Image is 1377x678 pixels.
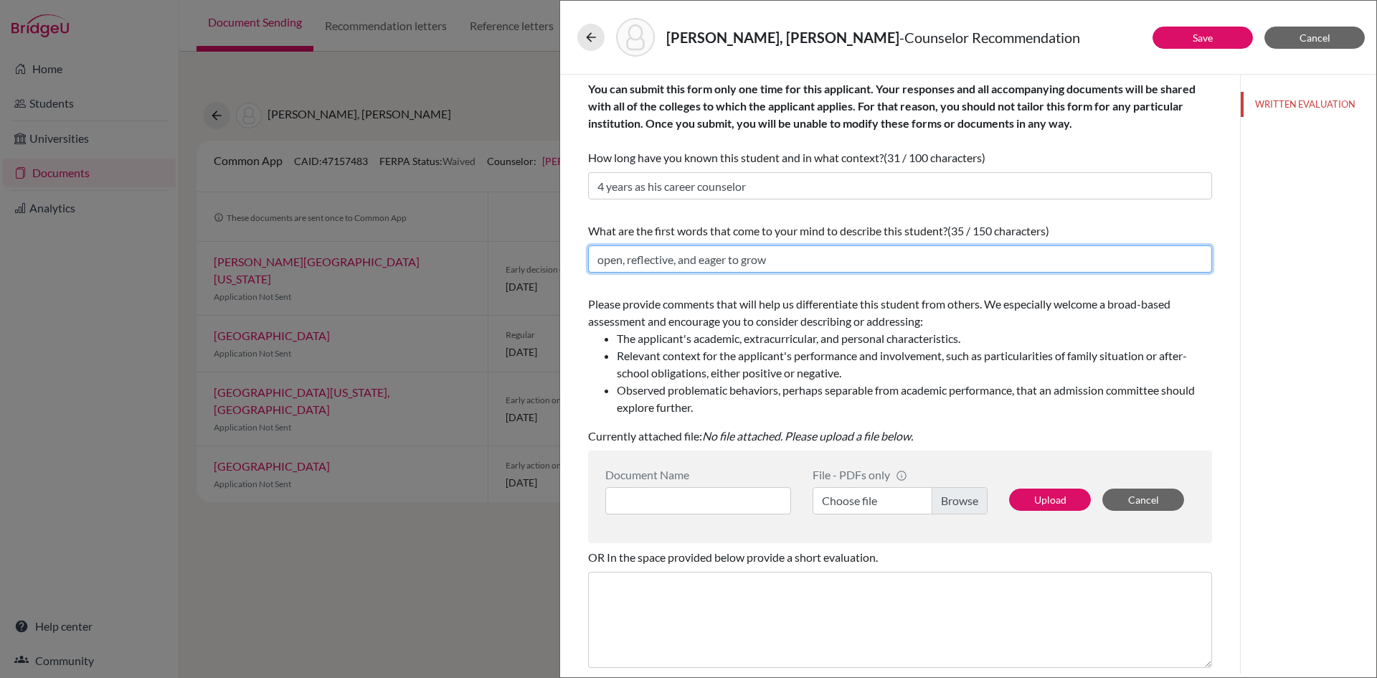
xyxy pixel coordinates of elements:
[617,347,1212,382] li: Relevant context for the applicant's performance and involvement, such as particularities of fami...
[588,82,1196,130] b: You can submit this form only one time for this applicant. Your responses and all accompanying do...
[617,382,1212,416] li: Observed problematic behaviors, perhaps separable from academic performance, that an admission co...
[588,82,1196,164] span: How long have you known this student and in what context?
[1241,92,1376,117] button: WRITTEN EVALUATION
[1009,489,1091,511] button: Upload
[588,550,878,564] span: OR In the space provided below provide a short evaluation.
[588,224,947,237] span: What are the first words that come to your mind to describe this student?
[813,487,988,514] label: Choose file
[813,468,988,481] div: File - PDFs only
[899,29,1080,46] span: - Counselor Recommendation
[588,297,1212,416] span: Please provide comments that will help us differentiate this student from others. We especially w...
[884,151,985,164] span: (31 / 100 characters)
[666,29,899,46] strong: [PERSON_NAME], [PERSON_NAME]
[1102,489,1184,511] button: Cancel
[605,468,791,481] div: Document Name
[947,224,1049,237] span: (35 / 150 characters)
[896,470,907,481] span: info
[617,330,1212,347] li: The applicant's academic, extracurricular, and personal characteristics.
[588,290,1212,451] div: Currently attached file:
[702,429,913,443] i: No file attached. Please upload a file below.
